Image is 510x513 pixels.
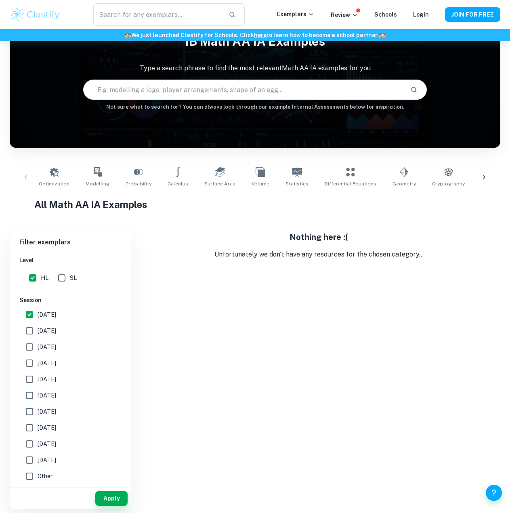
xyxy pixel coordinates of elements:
[10,103,500,111] h6: Not sure what to search for? You can always look through our example Internal Assessments below f...
[38,310,56,319] span: [DATE]
[204,180,235,187] span: Surface Area
[374,11,397,18] a: Schools
[38,407,56,416] span: [DATE]
[137,250,500,259] p: Unfortunately we don't have any resources for the chosen category...
[70,273,77,282] span: SL
[38,439,56,448] span: [DATE]
[392,180,416,187] span: Geometry
[137,231,500,243] h5: Nothing here :(
[38,456,56,465] span: [DATE]
[285,180,309,187] span: Statistics
[432,180,465,187] span: Cryptography
[277,10,315,19] p: Exemplars
[93,3,222,26] input: Search for any exemplars...
[38,472,52,481] span: Other
[413,11,429,18] a: Login
[407,83,421,97] button: Search
[10,63,500,73] p: Type a search phrase to find the most relevant Math AA IA examples for you
[252,180,269,187] span: Volume
[10,231,131,254] h6: Filter exemplars
[38,391,56,400] span: [DATE]
[254,32,267,38] a: here
[19,296,121,305] h6: Session
[86,180,109,187] span: Modelling
[126,180,151,187] span: Probability
[41,273,48,282] span: HL
[38,375,56,384] span: [DATE]
[38,423,56,432] span: [DATE]
[19,256,121,265] h6: Level
[325,180,376,187] span: Differential Equations
[331,11,358,19] p: Review
[486,485,502,501] button: Help and Feedback
[2,31,508,40] h6: We just launched Clastify for Schools. Click to learn how to become a school partner.
[39,180,69,187] span: Optimization
[124,32,131,38] span: 🏫
[38,359,56,368] span: [DATE]
[95,491,128,506] button: Apply
[168,180,188,187] span: Calculus
[379,32,386,38] span: 🏫
[10,29,500,54] h1: IB Math AA IA examples
[38,326,56,335] span: [DATE]
[445,7,500,22] button: JOIN FOR FREE
[84,78,404,101] input: E.g. modelling a logo, player arrangements, shape of an egg...
[38,343,56,351] span: [DATE]
[34,197,476,212] h1: All Math AA IA Examples
[10,6,61,23] img: Clastify logo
